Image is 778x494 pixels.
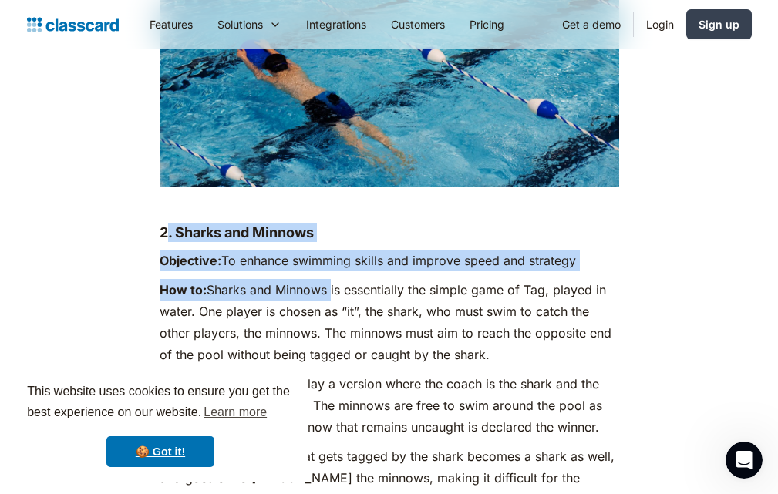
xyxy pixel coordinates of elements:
a: dismiss cookie message [106,436,214,467]
a: Features [137,7,205,42]
a: home [27,14,119,35]
span: This website uses cookies to ensure you get the best experience on our website. [27,382,294,424]
a: Customers [379,7,457,42]
a: Integrations [294,7,379,42]
a: Login [634,7,686,42]
a: Sign up [686,9,752,39]
a: learn more about cookies [201,401,269,424]
p: ‍ [160,194,619,216]
strong: Objective: [160,253,221,268]
iframe: Intercom live chat [726,442,763,479]
div: Solutions [205,7,294,42]
h4: 2. Sharks and Minnows [160,223,619,242]
div: cookieconsent [12,368,308,482]
p: To enhance swimming skills and improve speed and strategy [160,250,619,271]
div: Solutions [217,16,263,32]
a: Pricing [457,7,517,42]
div: Sign up [699,16,739,32]
strong: How to: [160,282,207,297]
p: Sharks and Minnows is essentially the simple game of Tag, played in water. One player is chosen a... [160,279,619,365]
a: Get a demo [550,7,633,42]
p: Alternatively, you could play a version where the coach is the shark and the learners are the min... [160,373,619,438]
